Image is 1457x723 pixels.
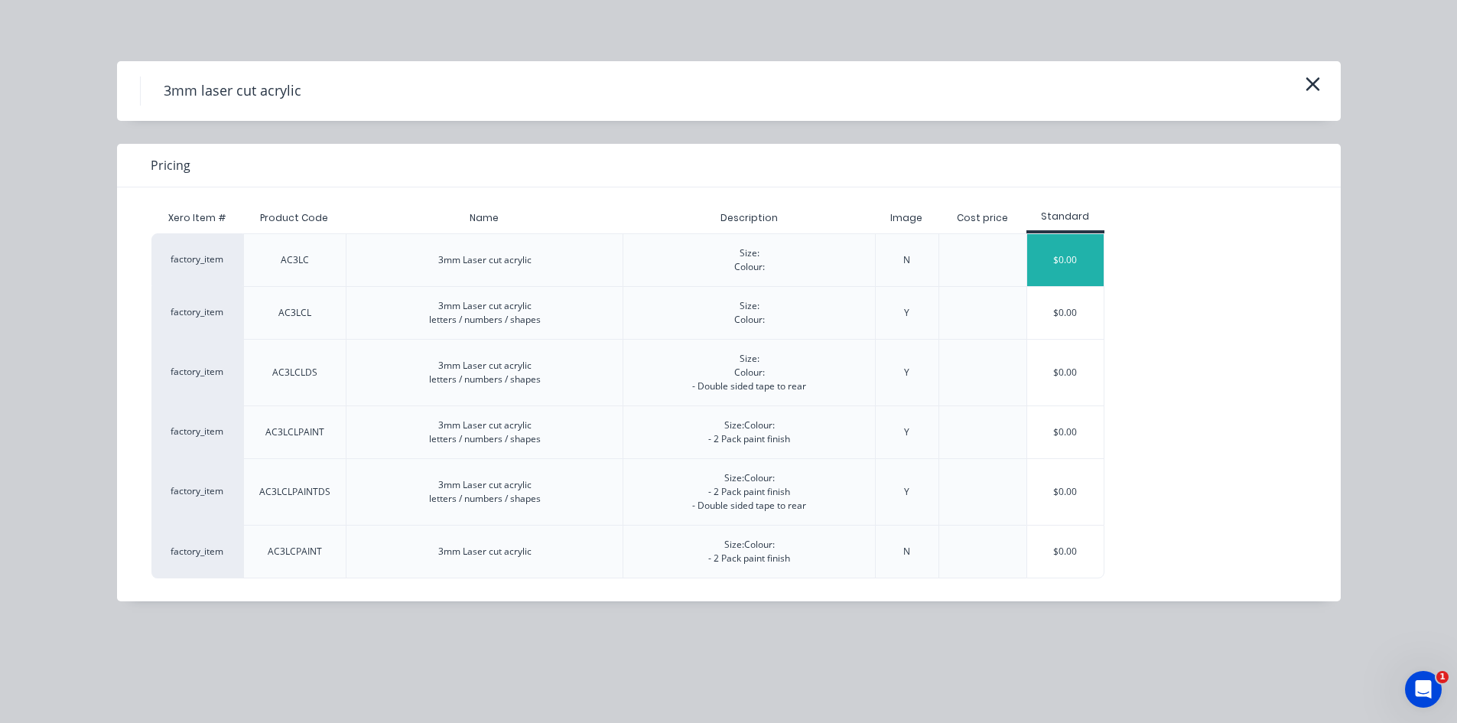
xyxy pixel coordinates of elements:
[151,233,243,286] div: factory_item
[734,299,765,327] div: Size: Colour:
[429,418,541,446] div: 3mm Laser cut acrylic letters / numbers / shapes
[140,77,324,106] h4: 3mm laser cut acrylic
[265,425,324,439] div: AC3LCLPAINT
[708,538,790,565] div: Size:Colour: - 2 Pack paint finish
[904,425,909,439] div: Y
[151,203,243,233] div: Xero Item #
[1026,210,1104,223] div: Standard
[1027,406,1104,458] div: $0.00
[1027,287,1104,339] div: $0.00
[708,199,790,237] div: Description
[904,485,909,499] div: Y
[278,306,311,320] div: AC3LCL
[259,485,330,499] div: AC3LCLPAINTDS
[151,525,243,578] div: factory_item
[151,405,243,458] div: factory_item
[151,156,190,174] span: Pricing
[692,352,806,393] div: Size: Colour: - Double sided tape to rear
[151,458,243,525] div: factory_item
[438,545,532,559] div: 3mm Laser cut acrylic
[272,366,317,379] div: AC3LCLDS
[429,299,541,327] div: 3mm Laser cut acrylic letters / numbers / shapes
[904,366,909,379] div: Y
[1405,671,1442,708] iframe: Intercom live chat
[904,306,909,320] div: Y
[1027,459,1104,525] div: $0.00
[903,545,910,559] div: N
[268,545,322,559] div: AC3LCPAINT
[457,199,511,237] div: Name
[903,253,910,267] div: N
[151,339,243,405] div: factory_item
[708,418,790,446] div: Size:Colour: - 2 Pack paint finish
[248,199,340,237] div: Product Code
[692,471,806,513] div: Size:Colour: - 2 Pack paint finish - Double sided tape to rear
[429,359,541,386] div: 3mm Laser cut acrylic letters / numbers / shapes
[281,253,309,267] div: AC3LC
[878,199,935,237] div: Image
[1027,340,1104,405] div: $0.00
[734,246,765,274] div: Size: Colour:
[1027,234,1104,286] div: $0.00
[945,199,1020,237] div: Cost price
[1027,526,1104,578] div: $0.00
[151,286,243,339] div: factory_item
[438,253,532,267] div: 3mm Laser cut acrylic
[1436,671,1449,683] span: 1
[429,478,541,506] div: 3mm Laser cut acrylic letters / numbers / shapes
